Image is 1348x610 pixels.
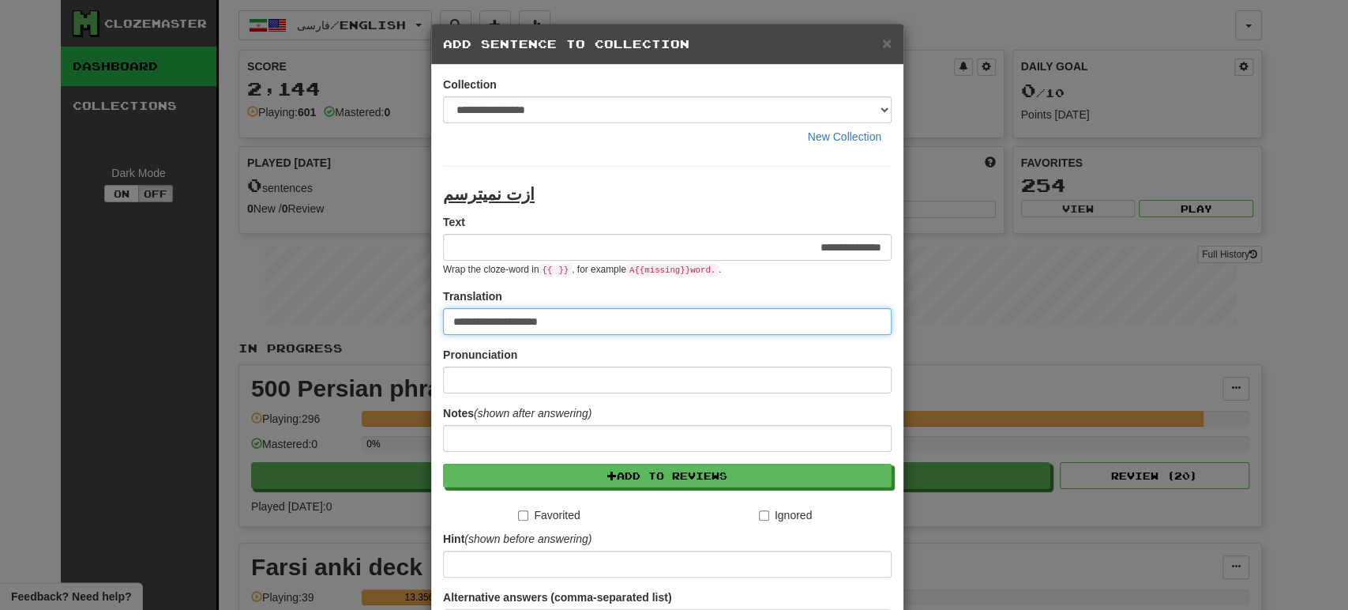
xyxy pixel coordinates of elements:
[518,507,580,523] label: Favorited
[882,34,892,52] span: ×
[474,407,591,420] em: (shown after answering)
[464,533,591,545] em: (shown before answering)
[555,264,572,277] code: }}
[539,264,555,277] code: {{
[759,507,812,523] label: Ignored
[443,405,591,421] label: Notes
[443,589,671,605] label: Alternative answers (comma-separated list)
[443,36,892,52] h5: Add Sentence to Collection
[626,264,719,277] code: A {{ missing }} word.
[443,77,497,92] label: Collection
[443,347,517,363] label: Pronunciation
[798,123,892,150] button: New Collection
[443,264,721,275] small: Wrap the cloze-word in , for example .
[443,214,465,230] label: Text
[443,464,892,488] button: Add to Reviews
[443,185,535,203] u: ازت نمیترسم
[882,35,892,51] button: Close
[443,531,591,547] label: Hint
[759,510,769,521] input: Ignored
[443,288,502,304] label: Translation
[518,510,528,521] input: Favorited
